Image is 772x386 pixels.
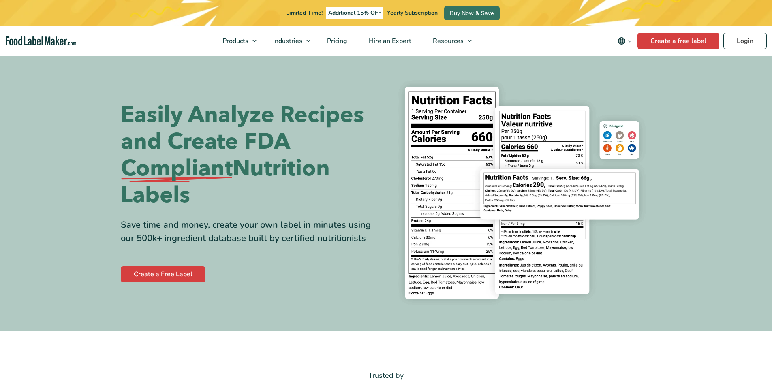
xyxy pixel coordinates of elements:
[271,36,303,45] span: Industries
[723,33,767,49] a: Login
[326,7,383,19] span: Additional 15% OFF
[286,9,323,17] span: Limited Time!
[316,26,356,56] a: Pricing
[430,36,464,45] span: Resources
[263,26,314,56] a: Industries
[121,370,652,382] p: Trusted by
[366,36,412,45] span: Hire an Expert
[612,33,637,49] button: Change language
[121,155,233,182] span: Compliant
[325,36,348,45] span: Pricing
[6,36,76,46] a: Food Label Maker homepage
[637,33,719,49] a: Create a free label
[121,218,380,245] div: Save time and money, create your own label in minutes using our 500k+ ingredient database built b...
[121,102,380,209] h1: Easily Analyze Recipes and Create FDA Nutrition Labels
[121,266,205,282] a: Create a Free Label
[220,36,249,45] span: Products
[387,9,438,17] span: Yearly Subscription
[212,26,261,56] a: Products
[358,26,420,56] a: Hire an Expert
[444,6,500,20] a: Buy Now & Save
[422,26,476,56] a: Resources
